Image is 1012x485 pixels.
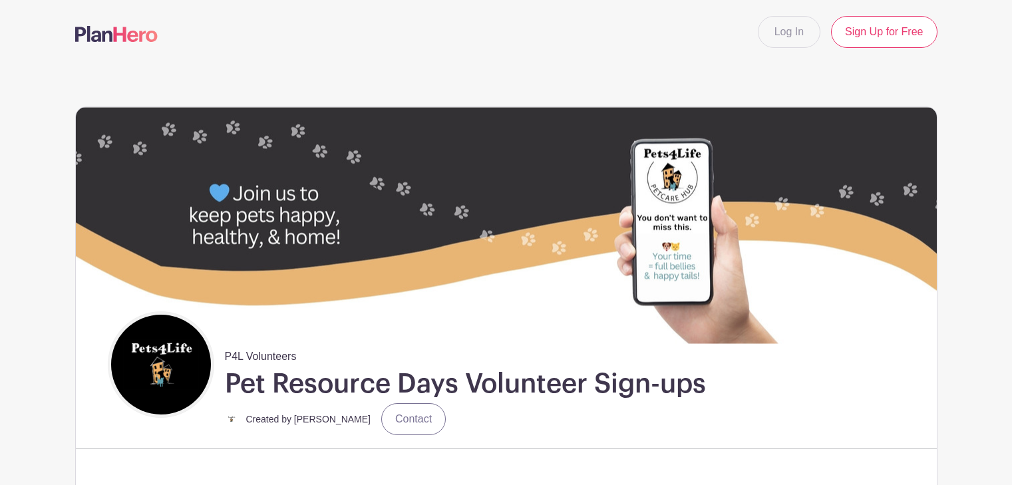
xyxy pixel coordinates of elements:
a: Contact [381,403,446,435]
img: 40210%20Zip%20(7).jpg [76,107,937,343]
small: Created by [PERSON_NAME] [246,414,371,424]
h1: Pet Resource Days Volunteer Sign-ups [225,367,706,401]
span: P4L Volunteers [225,343,297,365]
a: Sign Up for Free [831,16,937,48]
img: square%20black%20logo%20FB%20profile.jpg [111,315,211,414]
img: small%20square%20logo.jpg [225,412,238,426]
a: Log In [758,16,820,48]
img: logo-507f7623f17ff9eddc593b1ce0a138ce2505c220e1c5a4e2b4648c50719b7d32.svg [75,26,158,42]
